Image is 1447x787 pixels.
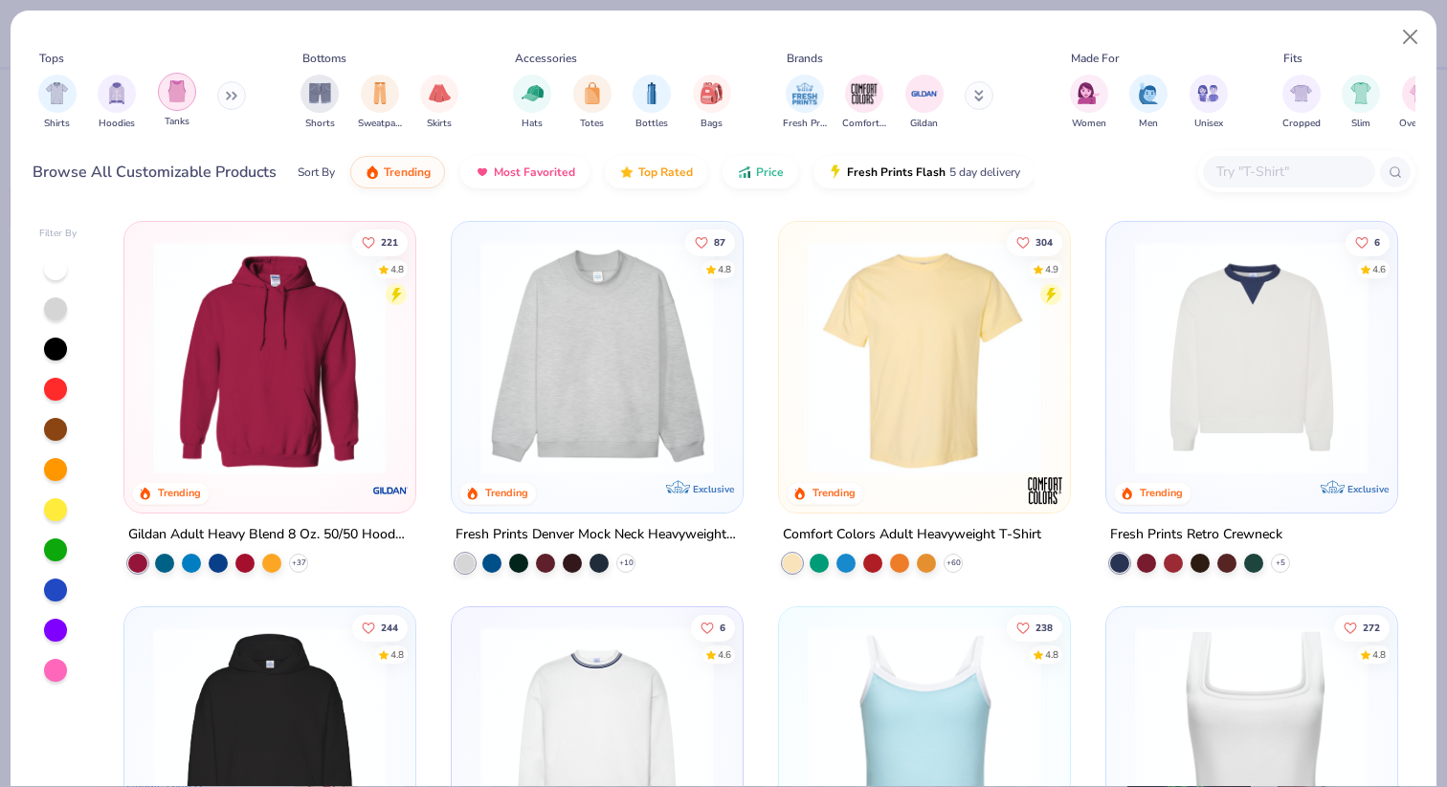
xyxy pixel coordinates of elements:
button: Price [723,156,798,188]
span: + 37 [292,557,306,569]
div: Sort By [298,164,335,181]
input: Try "T-Shirt" [1214,161,1362,183]
button: filter button [1190,75,1228,131]
button: filter button [38,75,77,131]
img: Gildan Image [910,79,939,108]
img: Skirts Image [429,82,451,104]
img: f5d85501-0dbb-4ee4-b115-c08fa3845d83 [471,241,723,474]
button: filter button [842,75,886,131]
span: Shirts [44,117,70,131]
div: filter for Shorts [301,75,339,131]
div: 4.8 [1372,647,1386,662]
span: 6 [720,623,725,632]
div: 4.8 [718,262,731,276]
div: filter for Comfort Colors [842,75,886,131]
span: Exclusive [693,483,734,495]
button: filter button [1282,75,1321,131]
div: filter for Skirts [420,75,458,131]
button: filter button [1399,75,1442,131]
img: Oversized Image [1410,82,1432,104]
div: 4.8 [391,262,405,276]
div: Brands [787,50,823,67]
div: filter for Slim [1342,75,1380,131]
div: filter for Gildan [905,75,944,131]
button: filter button [693,75,731,131]
img: most_fav.gif [475,164,490,180]
span: + 60 [946,557,960,569]
span: Sweatpants [358,117,402,131]
img: Tanks Image [167,80,188,102]
img: 01756b78-01f6-4cc6-8d8a-3c30c1a0c8ac [144,241,396,474]
div: filter for Hats [513,75,551,131]
span: Most Favorited [494,164,575,180]
img: flash.gif [828,164,843,180]
div: Gildan Adult Heavy Blend 8 Oz. 50/50 Hooded Sweatshirt [128,523,412,547]
button: filter button [301,75,339,131]
div: filter for Oversized [1399,75,1442,131]
div: Fits [1283,50,1302,67]
span: Shorts [305,117,335,131]
img: Comfort Colors logo [1026,471,1064,510]
button: filter button [1129,75,1168,131]
div: filter for Bottles [633,75,671,131]
img: Totes Image [582,82,603,104]
img: Women Image [1078,82,1100,104]
button: Like [691,614,735,641]
img: Bags Image [701,82,722,104]
div: Accessories [515,50,577,67]
img: Unisex Image [1197,82,1219,104]
span: Comfort Colors [842,117,886,131]
button: filter button [783,75,827,131]
img: Hoodies Image [106,82,127,104]
img: Sweatpants Image [369,82,390,104]
div: filter for Men [1129,75,1168,131]
div: filter for Bags [693,75,731,131]
button: Close [1392,19,1429,55]
span: Slim [1351,117,1370,131]
img: 3abb6cdb-110e-4e18-92a0-dbcd4e53f056 [1125,241,1378,474]
img: Fresh Prints Image [790,79,819,108]
button: Like [685,229,735,255]
span: Totes [580,117,604,131]
span: Trending [384,164,431,180]
button: Top Rated [605,156,707,188]
div: Browse All Customizable Products [33,161,277,184]
span: 87 [714,237,725,247]
button: filter button [513,75,551,131]
span: Bags [701,117,723,131]
button: filter button [358,75,402,131]
button: Like [1007,229,1062,255]
div: filter for Totes [573,75,612,131]
span: Exclusive [1347,483,1388,495]
button: Most Favorited [460,156,590,188]
div: filter for Tanks [158,73,196,129]
span: Women [1072,117,1106,131]
div: filter for Unisex [1190,75,1228,131]
img: Bottles Image [641,82,662,104]
div: Comfort Colors Adult Heavyweight T-Shirt [783,523,1041,547]
span: 221 [382,237,399,247]
span: Men [1139,117,1158,131]
button: filter button [573,75,612,131]
span: 304 [1035,237,1053,247]
div: 4.6 [1372,262,1386,276]
div: Filter By [39,227,78,241]
button: Like [353,229,409,255]
button: filter button [905,75,944,131]
div: 4.9 [1045,262,1058,276]
div: Fresh Prints Denver Mock Neck Heavyweight Sweatshirt [456,523,739,547]
img: e55d29c3-c55d-459c-bfd9-9b1c499ab3c6 [1050,241,1302,474]
div: filter for Shirts [38,75,77,131]
img: Comfort Colors Image [850,79,879,108]
div: Tops [39,50,64,67]
span: Hats [522,117,543,131]
span: Fresh Prints Flash [847,164,946,180]
span: 244 [382,623,399,632]
span: Cropped [1282,117,1321,131]
img: trending.gif [365,164,380,180]
button: filter button [420,75,458,131]
span: 5 day delivery [949,162,1020,184]
img: Shorts Image [309,82,331,104]
button: filter button [633,75,671,131]
div: 4.8 [391,647,405,662]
